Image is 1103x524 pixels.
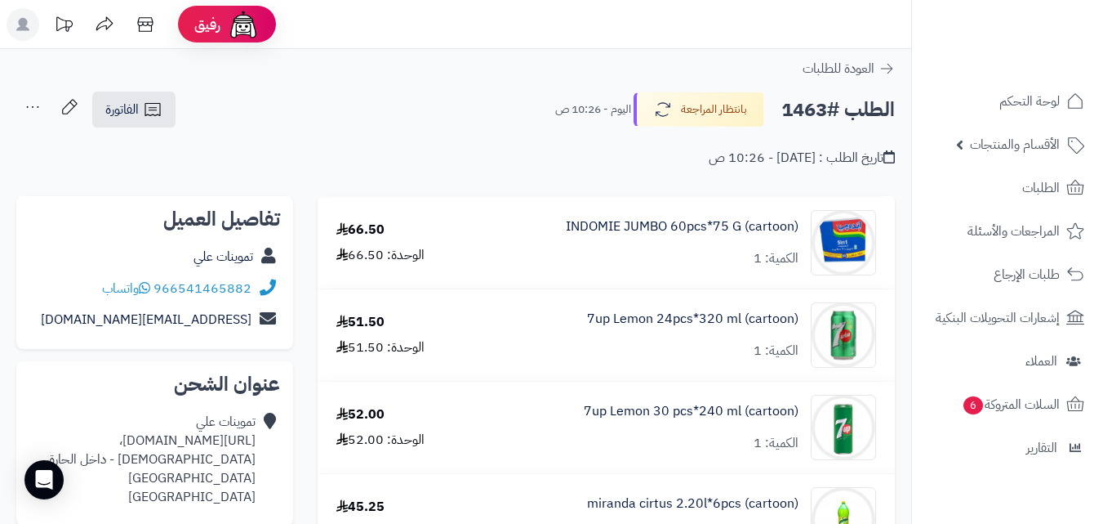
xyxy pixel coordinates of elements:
[29,413,256,506] div: تموينات علي [URL][DOMAIN_NAME]، [DEMOGRAPHIC_DATA] - داخل الحارة، [GEOGRAPHIC_DATA] [GEOGRAPHIC_D...
[963,396,983,414] span: 6
[336,313,385,332] div: 51.50
[967,220,1060,243] span: المراجعات والأسئلة
[227,8,260,41] img: ai-face.png
[709,149,895,168] div: تاريخ الطلب : [DATE] - 10:26 ص
[634,92,764,127] button: بانتظار المراجعة
[922,168,1093,208] a: الطلبات
[43,8,84,45] a: تحديثات المنصة
[1026,437,1057,459] span: التقارير
[754,342,798,361] div: الكمية: 1
[105,100,139,119] span: الفاتورة
[922,385,1093,424] a: السلات المتروكة6
[336,498,385,517] div: 45.25
[102,279,150,298] a: واتساب
[1022,177,1060,199] span: الطلبات
[336,338,425,357] div: الوحدة: 51.50
[92,92,176,128] a: الفاتورة
[812,302,875,368] img: 1747540602-UsMwFj3WdUIJzISPTZ6ZIXs6lgAaNT6J-90x90.jpg
[555,101,631,118] small: اليوم - 10:26 ص
[587,495,798,513] a: miranda cirtus 2.20l*6pcs (cartoon)
[24,460,64,499] div: Open Intercom Messenger
[970,133,1060,156] span: الأقسام والمنتجات
[922,255,1093,294] a: طلبات الإرجاع
[922,212,1093,251] a: المراجعات والأسئلة
[336,221,385,240] div: 66.50
[922,298,1093,338] a: إشعارات التحويلات البنكية
[992,46,1087,80] img: logo-2.png
[336,431,425,450] div: الوحدة: 52.00
[193,247,253,266] a: تموينات علي
[336,246,425,265] div: الوحدة: 66.50
[754,249,798,268] div: الكمية: 1
[812,395,875,460] img: 1747541124-caa6673e-b677-477c-bbb4-b440b79b-90x90.jpg
[1025,350,1057,373] span: العملاء
[336,405,385,424] div: 52.00
[803,59,874,78] span: العودة للطلبات
[812,210,875,275] img: 1747283225-Screenshot%202025-05-15%20072245-90x90.jpg
[994,263,1060,286] span: طلبات الإرجاع
[936,307,1060,329] span: إشعارات التحويلات البنكية
[29,374,280,394] h2: عنوان الشحن
[922,82,1093,121] a: لوحة التحكم
[803,59,895,78] a: العودة للطلبات
[922,342,1093,381] a: العملاء
[962,393,1060,416] span: السلات المتروكة
[999,90,1060,113] span: لوحة التحكم
[584,402,798,421] a: 7up Lemon 30 pcs*240 ml (cartoon)
[29,209,280,229] h2: تفاصيل العميل
[922,428,1093,468] a: التقارير
[41,310,251,329] a: [EMAIL_ADDRESS][DOMAIN_NAME]
[566,217,798,236] a: INDOMIE JUMBO 60pcs*75 G (cartoon)
[781,93,895,127] h2: الطلب #1463
[587,310,798,329] a: 7up Lemon 24pcs*320 ml (cartoon)
[194,15,220,34] span: رفيق
[754,434,798,453] div: الكمية: 1
[153,279,251,298] a: 966541465882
